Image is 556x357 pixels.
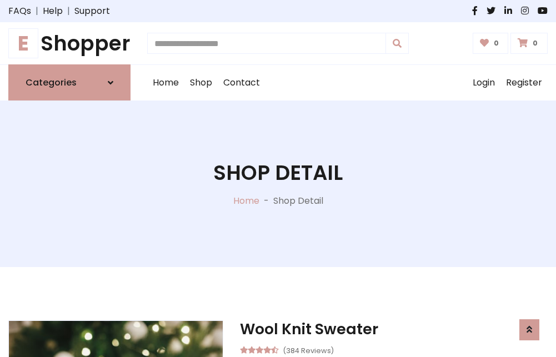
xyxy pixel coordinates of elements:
small: (384 Reviews) [283,343,334,356]
span: | [31,4,43,18]
a: Support [74,4,110,18]
span: | [63,4,74,18]
h1: Shop Detail [213,160,343,185]
span: 0 [491,38,502,48]
a: 0 [473,33,509,54]
a: Home [233,194,259,207]
a: 0 [510,33,548,54]
a: Register [500,65,548,100]
p: - [259,194,273,208]
h3: Wool Knit Sweater [240,320,548,338]
h1: Shopper [8,31,131,56]
a: Shop [184,65,218,100]
span: E [8,28,38,58]
p: Shop Detail [273,194,323,208]
a: EShopper [8,31,131,56]
a: Login [467,65,500,100]
a: Categories [8,64,131,100]
span: 0 [530,38,540,48]
a: Home [147,65,184,100]
a: Help [43,4,63,18]
h6: Categories [26,77,77,88]
a: Contact [218,65,266,100]
a: FAQs [8,4,31,18]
